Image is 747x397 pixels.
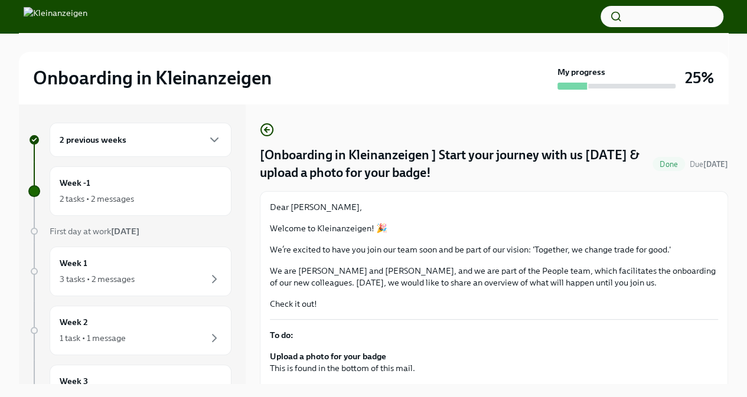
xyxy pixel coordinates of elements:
a: Week 21 task • 1 message [28,306,231,355]
strong: [DATE] [111,226,139,237]
strong: To do: [270,330,293,340]
div: 1 task • 1 message [60,332,126,344]
h6: Week 2 [60,316,88,329]
p: We are [PERSON_NAME] and [PERSON_NAME], and we are part of the People team, which facilitates the... [270,265,718,288]
a: First day at work[DATE] [28,225,231,237]
h3: 25% [685,67,714,88]
span: Done [653,160,685,169]
h6: Week 1 [60,257,87,270]
p: Dear [PERSON_NAME], [270,201,718,213]
div: 2 previous weeks [50,123,231,157]
p: We’re excited to have you join our team soon and be part of our vision: 'Together, we change trad... [270,244,718,255]
h4: [Onboarding in Kleinanzeigen ] Start your journey with us [DATE] & upload a photo for your badge! [260,146,648,182]
p: This is found in the bottom of this mail. [270,350,718,374]
strong: My progress [557,66,605,78]
h6: 2 previous weeks [60,133,126,146]
div: 2 tasks • 2 messages [60,193,134,205]
strong: [DATE] [703,160,728,169]
img: Kleinanzeigen [24,7,87,26]
span: Due [690,160,728,169]
div: 3 tasks • 2 messages [60,273,135,285]
h2: Onboarding in Kleinanzeigen [33,66,272,90]
span: August 6th, 2025 09:00 [690,159,728,170]
a: Week 13 tasks • 2 messages [28,247,231,296]
h6: Week 3 [60,375,88,388]
p: Welcome to Kleinanzeigen! 🎉 [270,222,718,234]
span: First day at work [50,226,139,237]
a: Week -12 tasks • 2 messages [28,166,231,216]
h6: Week -1 [60,176,90,189]
p: Check it out! [270,298,718,310]
strong: Upload a photo for your badge [270,351,386,362]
